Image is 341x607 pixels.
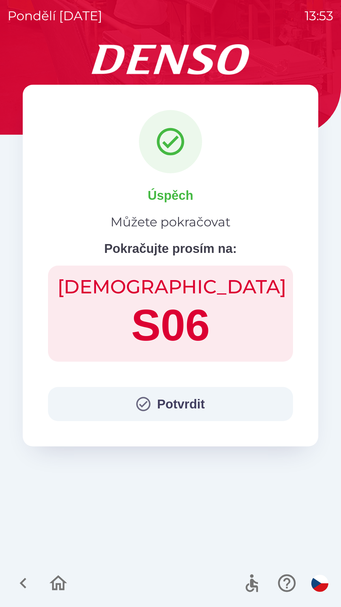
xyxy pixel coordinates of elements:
[104,239,237,258] p: Pokračujte prosím na:
[57,275,284,298] h2: [DEMOGRAPHIC_DATA]
[48,387,293,421] button: Potvrdit
[148,186,194,205] p: Úspěch
[23,44,318,75] img: Logo
[8,6,102,25] p: pondělí [DATE]
[305,6,333,25] p: 13:53
[111,212,230,231] p: Můžete pokračovat
[57,298,284,352] h1: S06
[311,575,328,592] img: cs flag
